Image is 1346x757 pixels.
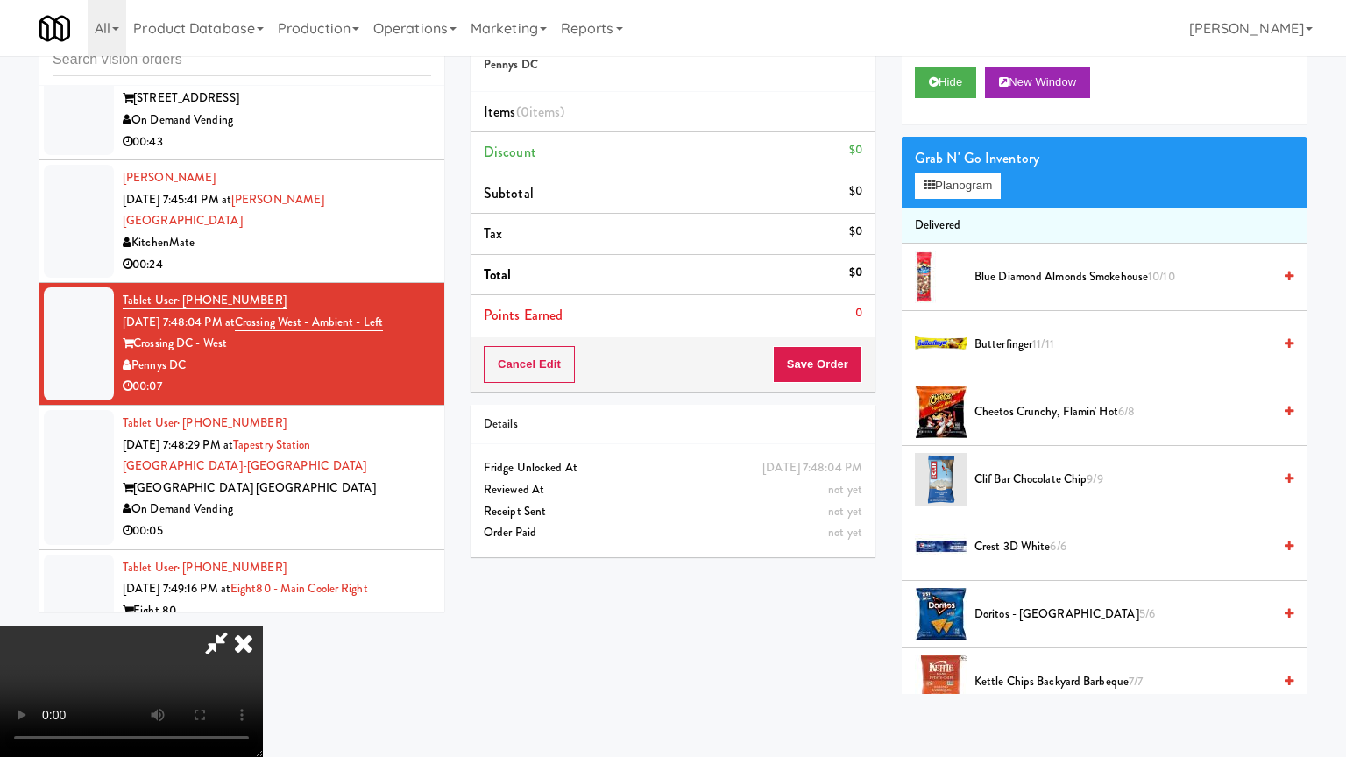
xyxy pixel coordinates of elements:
div: $0 [849,139,862,161]
div: Receipt Sent [484,501,862,523]
span: Butterfinger [974,334,1272,356]
span: (0 ) [516,102,565,122]
span: Discount [484,142,536,162]
a: Crossing West - Ambient - Left [235,314,383,331]
div: $0 [849,180,862,202]
div: Reviewed At [484,479,862,501]
span: not yet [828,503,862,520]
span: [DATE] 7:48:04 PM at [123,314,235,330]
span: Doritos - [GEOGRAPHIC_DATA] [974,604,1272,626]
span: Items [484,102,564,122]
div: 00:05 [123,520,431,542]
input: Search vision orders [53,44,431,76]
span: Crest 3D White [974,536,1272,558]
div: Crossing DC - West [123,333,431,355]
div: $0 [849,221,862,243]
div: Order Paid [484,522,862,544]
span: · [PHONE_NUMBER] [177,559,287,576]
img: Micromart [39,13,70,44]
div: Pennys DC [123,355,431,377]
button: Cancel Edit [484,346,575,383]
li: Tablet User· [PHONE_NUMBER][DATE] 7:48:29 PM atTapestry Station [GEOGRAPHIC_DATA]-[GEOGRAPHIC_DAT... [39,406,444,550]
a: Tablet User· [PHONE_NUMBER] [123,559,287,576]
div: [DATE] 7:48:04 PM [762,457,862,479]
span: 6/8 [1118,403,1135,420]
div: Cheetos Crunchy, Flamin' Hot6/8 [967,401,1293,423]
div: [STREET_ADDRESS] [123,88,431,110]
span: Points Earned [484,305,563,325]
div: Doritos - [GEOGRAPHIC_DATA]5/6 [967,604,1293,626]
a: Tablet User· [PHONE_NUMBER] [123,292,287,309]
span: Cheetos Crunchy, Flamin' Hot [974,401,1272,423]
a: Eight80 - Main Cooler Right [230,580,368,597]
span: Tax [484,223,502,244]
div: 00:07 [123,376,431,398]
li: Tablet User· [PHONE_NUMBER][DATE] 7:49:16 PM atEight80 - Main Cooler RightEight 80Oceanside Vendi... [39,550,444,673]
span: 7/7 [1129,673,1143,690]
button: Save Order [773,346,862,383]
span: Clif Bar Chocolate Chip [974,469,1272,491]
button: New Window [985,67,1090,98]
div: KitchenMate [123,232,431,254]
li: Tablet User· [PHONE_NUMBER][DATE] 7:48:04 PM atCrossing West - Ambient - LeftCrossing DC - WestPe... [39,283,444,406]
div: Crest 3D White6/6 [967,536,1293,558]
a: Tablet User· [PHONE_NUMBER] [123,414,287,431]
ng-pluralize: items [529,102,561,122]
div: $0 [849,262,862,284]
div: Kettle Chips Backyard Barbeque7/7 [967,671,1293,693]
div: On Demand Vending [123,110,431,131]
span: · [PHONE_NUMBER] [177,414,287,431]
span: 6/6 [1050,538,1066,555]
a: Tapestry Station [GEOGRAPHIC_DATA]-[GEOGRAPHIC_DATA] [123,436,367,475]
div: 0 [855,302,862,324]
div: Details [484,414,862,435]
div: Eight 80 [123,600,431,622]
div: Fridge Unlocked At [484,457,862,479]
h5: Pennys DC [484,59,862,72]
span: not yet [828,524,862,541]
div: Clif Bar Chocolate Chip9/9 [967,469,1293,491]
div: 00:43 [123,131,431,153]
div: [GEOGRAPHIC_DATA] [GEOGRAPHIC_DATA] [123,478,431,499]
span: 11/11 [1032,336,1054,352]
li: Delivered [902,208,1307,244]
li: Tablet User· [PHONE_NUMBER][DATE] 7:37:39 PM at680 LSD Cooler[STREET_ADDRESS]On Demand Vending00:43 [39,38,444,160]
span: [DATE] 7:48:29 PM at [123,436,233,453]
span: Kettle Chips Backyard Barbeque [974,671,1272,693]
span: 5/6 [1139,605,1155,622]
span: 10/10 [1148,268,1175,285]
span: Subtotal [484,183,534,203]
span: Total [484,265,512,285]
li: [PERSON_NAME][DATE] 7:45:41 PM at[PERSON_NAME][GEOGRAPHIC_DATA]KitchenMate00:24 [39,160,444,283]
div: On Demand Vending [123,499,431,520]
div: Butterfinger11/11 [967,334,1293,356]
div: Grab N' Go Inventory [915,145,1293,172]
span: Blue Diamond Almonds Smokehouse [974,266,1272,288]
span: 9/9 [1087,470,1102,487]
div: Blue Diamond Almonds Smokehouse10/10 [967,266,1293,288]
button: Planogram [915,173,1001,199]
div: 00:24 [123,254,431,276]
span: · [PHONE_NUMBER] [177,292,287,308]
span: [DATE] 7:49:16 PM at [123,580,230,597]
a: [PERSON_NAME] [123,169,216,186]
button: Hide [915,67,976,98]
span: [DATE] 7:45:41 PM at [123,191,231,208]
span: not yet [828,481,862,498]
